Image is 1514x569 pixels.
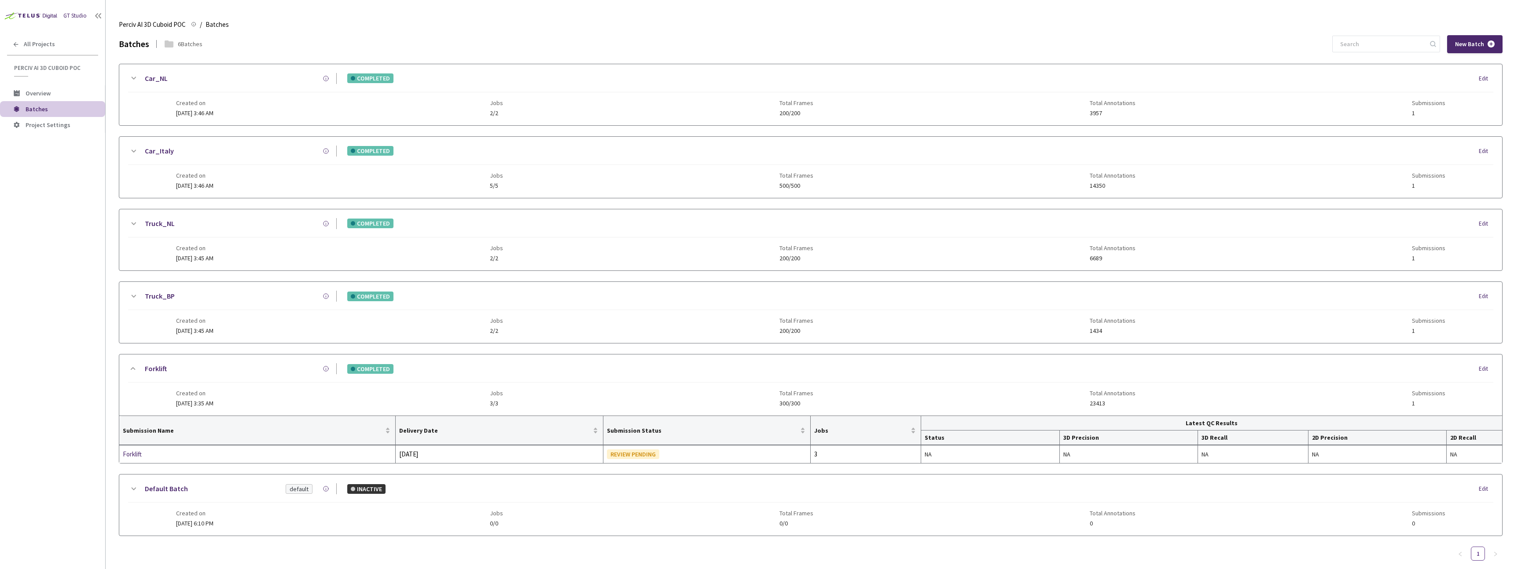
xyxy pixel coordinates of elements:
span: 2/2 [490,328,503,334]
span: Submissions [1412,390,1445,397]
span: Jobs [490,390,503,397]
div: NA [1202,449,1305,459]
span: Submissions [1412,172,1445,179]
span: Submissions [1412,244,1445,252]
span: Total Annotations [1090,390,1135,397]
th: Jobs [811,416,921,445]
div: NA [1063,449,1194,459]
span: Delivery Date [399,427,591,434]
span: Created on [176,99,213,106]
span: Total Annotations [1090,244,1135,252]
button: right [1488,547,1503,561]
span: Total Frames [779,244,813,252]
div: Default BatchdefaultINACTIVEEditCreated on[DATE] 6:10 PMJobs0/0Total Frames0/0Total Annotations0S... [119,474,1502,536]
div: INACTIVE [347,484,386,494]
li: 1 [1471,547,1485,561]
span: 3957 [1090,110,1135,117]
div: Edit [1479,219,1493,228]
span: 1 [1412,328,1445,334]
div: GT Studio [63,12,87,20]
div: Car_ItalyCOMPLETEDEditCreated on[DATE] 3:46 AMJobs5/5Total Frames500/500Total Annotations14350Sub... [119,137,1502,198]
li: Next Page [1488,547,1503,561]
div: Truck_BPCOMPLETEDEditCreated on[DATE] 3:45 AMJobs2/2Total Frames200/200Total Annotations1434Submi... [119,282,1502,343]
span: 1 [1412,400,1445,407]
span: [DATE] 3:46 AM [176,109,213,117]
input: Search [1335,36,1429,52]
span: Total Annotations [1090,99,1135,106]
button: left [1453,547,1467,561]
div: 6 Batches [178,40,202,48]
span: [DATE] 3:45 AM [176,254,213,262]
span: Created on [176,390,213,397]
span: 5/5 [490,182,503,189]
span: Perciv AI 3D Cuboid POC [14,64,93,72]
span: New Batch [1455,40,1484,48]
span: [DATE] 6:10 PM [176,519,213,527]
span: Jobs [490,99,503,106]
span: 1434 [1090,328,1135,334]
th: 2D Precision [1308,430,1447,445]
span: 1 [1412,255,1445,262]
span: Total Annotations [1090,317,1135,324]
span: Created on [176,317,213,324]
span: 2/2 [490,110,503,117]
span: 0/0 [490,520,503,527]
a: Forklift [123,449,216,460]
span: 300/300 [779,400,813,407]
span: Created on [176,172,213,179]
a: Car_Italy [145,146,174,157]
span: Total Annotations [1090,510,1135,517]
span: Total Frames [779,317,813,324]
div: ForkliftCOMPLETEDEditCreated on[DATE] 3:35 AMJobs3/3Total Frames300/300Total Annotations23413Subm... [119,354,1502,416]
span: Submission Name [123,427,383,434]
span: 200/200 [779,110,813,117]
div: 3 [814,449,917,460]
span: [DATE] 3:35 AM [176,399,213,407]
span: Perciv AI 3D Cuboid POC [119,19,186,30]
span: 1 [1412,110,1445,117]
div: COMPLETED [347,146,393,156]
span: 0/0 [779,520,813,527]
li: Previous Page [1453,547,1467,561]
div: default [290,485,309,493]
div: NA [925,449,1055,459]
span: 200/200 [779,255,813,262]
span: Created on [176,510,213,517]
th: 2D Recall [1447,430,1502,445]
div: Car_NLCOMPLETEDEditCreated on[DATE] 3:46 AMJobs2/2Total Frames200/200Total Annotations3957Submiss... [119,64,1502,125]
span: Jobs [490,510,503,517]
div: Edit [1479,147,1493,156]
span: Batches [26,105,48,113]
span: Submissions [1412,317,1445,324]
th: Latest QC Results [921,416,1502,430]
a: Truck_BP [145,291,175,302]
a: 1 [1471,547,1485,560]
span: 200/200 [779,328,813,334]
span: Total Frames [779,99,813,106]
th: Submission Name [119,416,396,445]
div: [DATE] [399,449,599,460]
a: Forklift [145,363,167,374]
div: Truck_NLCOMPLETEDEditCreated on[DATE] 3:45 AMJobs2/2Total Frames200/200Total Annotations6689Submi... [119,209,1502,270]
span: 1 [1412,182,1445,189]
span: 0 [1090,520,1135,527]
th: 3D Precision [1060,430,1198,445]
span: Total Frames [779,172,813,179]
th: Delivery Date [396,416,603,445]
div: Edit [1479,292,1493,301]
span: Total Frames [779,390,813,397]
span: Jobs [490,172,503,179]
div: Edit [1479,365,1493,373]
span: Submissions [1412,99,1445,106]
span: 14350 [1090,182,1135,189]
span: 2/2 [490,255,503,262]
div: COMPLETED [347,73,393,83]
span: Submissions [1412,510,1445,517]
th: Status [921,430,1059,445]
span: 6689 [1090,255,1135,262]
a: Default Batch [145,483,188,494]
th: Submission Status [603,416,811,445]
span: [DATE] 3:46 AM [176,182,213,190]
span: 3/3 [490,400,503,407]
li: / [200,19,202,30]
